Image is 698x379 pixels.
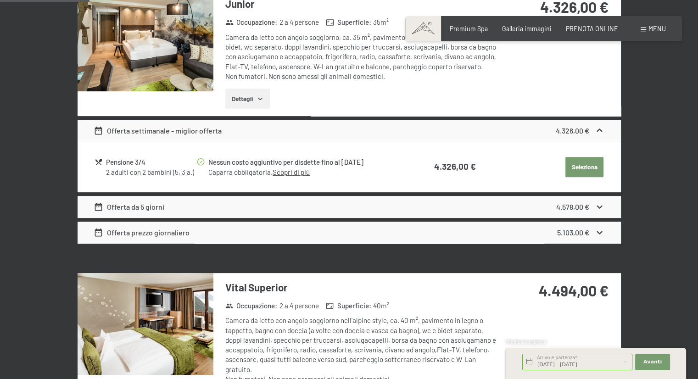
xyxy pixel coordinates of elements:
button: Seleziona [565,157,603,177]
strong: Occupazione : [225,17,278,27]
div: Camera da letto con angolo soggiorno, ca. 35 m², pavimento in legno, bagno con doccia, bidet, wc ... [225,33,498,81]
strong: Occupazione : [225,301,278,311]
div: Pensione 3/4 [106,157,195,167]
div: Offerta da 5 giorni [94,201,164,212]
strong: 4.578,00 € [556,202,589,211]
strong: Superficie : [326,301,371,311]
div: Nessun costo aggiuntivo per disdette fino al [DATE] [208,157,399,167]
strong: 4.326,00 € [556,126,589,135]
div: Offerta prezzo giornaliero5.103,00 € [78,222,621,244]
strong: Superficie : [326,17,371,27]
a: Scopri di più [273,168,310,176]
div: Caparra obbligatoria. [208,167,399,177]
strong: 4.494,00 € [539,282,609,299]
div: Offerta prezzo giornaliero [94,227,190,238]
div: Offerta da 5 giorni4.578,00 € [78,196,621,218]
a: Premium Spa [450,25,488,33]
strong: 4.326,00 € [434,161,476,172]
div: Offerta settimanale - miglior offerta [94,125,222,136]
span: 40 m² [373,301,389,311]
h3: Vital Superior [225,280,498,295]
span: 2 a 4 persone [279,17,319,27]
span: 2 a 4 persone [279,301,319,311]
strong: 5.103,00 € [557,228,589,237]
span: 35 m² [373,17,389,27]
img: mss_renderimg.php [78,273,213,375]
span: Richiesta express [506,339,547,345]
button: Dettagli [225,89,270,109]
div: Offerta settimanale - miglior offerta4.326,00 € [78,120,621,142]
div: 2 adulti con 2 bambini (5, 3 a.) [106,167,195,177]
a: PRENOTA ONLINE [566,25,618,33]
a: Galleria immagini [502,25,552,33]
button: Avanti [635,354,670,370]
span: Avanti [643,358,662,366]
span: Menu [648,25,666,33]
